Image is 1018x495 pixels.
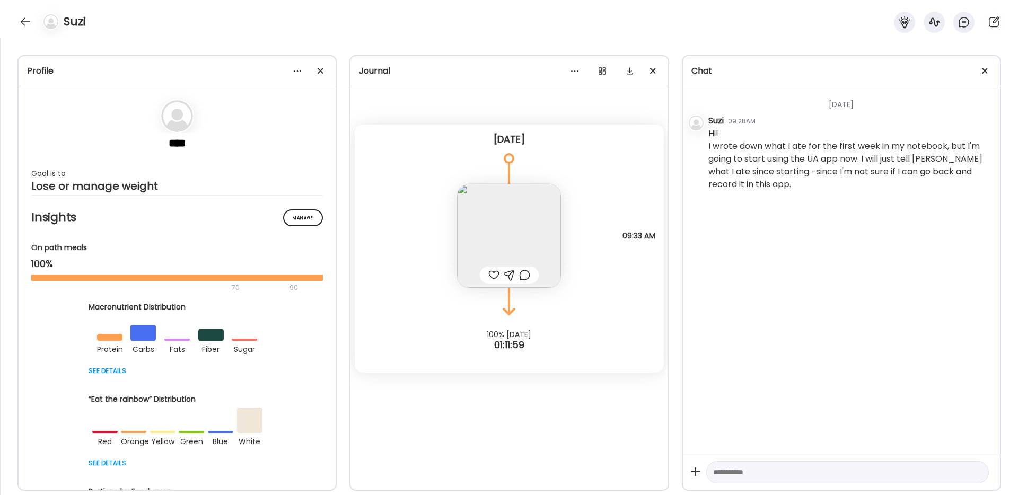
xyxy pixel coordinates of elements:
[359,65,659,77] div: Journal
[457,184,561,288] img: images%2F3NEzsny3ZDWIhEXSqitkj3RG4Lm1%2F9Z7MnDY3iCwE2jGV7LOg%2FxQJenhb6X9jWux8yzidP_240
[689,116,704,130] img: bg-avatar-default.svg
[31,209,323,225] h2: Insights
[363,133,655,146] div: [DATE]
[622,231,655,241] span: 09:33 AM
[27,65,327,77] div: Profile
[92,433,118,448] div: red
[121,433,146,448] div: orange
[288,281,299,294] div: 90
[97,341,122,356] div: protein
[198,341,224,356] div: fiber
[31,242,323,253] div: On path meals
[64,13,86,30] h4: Suzi
[164,341,190,356] div: fats
[179,433,204,448] div: green
[728,117,756,126] div: 09:28AM
[708,114,724,127] div: Suzi
[237,433,262,448] div: white
[130,341,156,356] div: carbs
[43,14,58,29] img: bg-avatar-default.svg
[89,302,266,313] div: Macronutrient Distribution
[31,180,323,192] div: Lose or manage weight
[161,100,193,132] img: bg-avatar-default.svg
[208,433,233,448] div: blue
[350,339,668,351] div: 01:11:59
[708,86,991,114] div: [DATE]
[691,65,991,77] div: Chat
[708,127,991,191] div: Hi! I wrote down what I ate for the first week in my notebook, but I'm going to start using the U...
[350,330,668,339] div: 100% [DATE]
[31,258,323,270] div: 100%
[283,209,323,226] div: Manage
[232,341,257,356] div: sugar
[31,281,286,294] div: 70
[150,433,175,448] div: yellow
[31,167,323,180] div: Goal is to
[89,394,266,405] div: “Eat the rainbow” Distribution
